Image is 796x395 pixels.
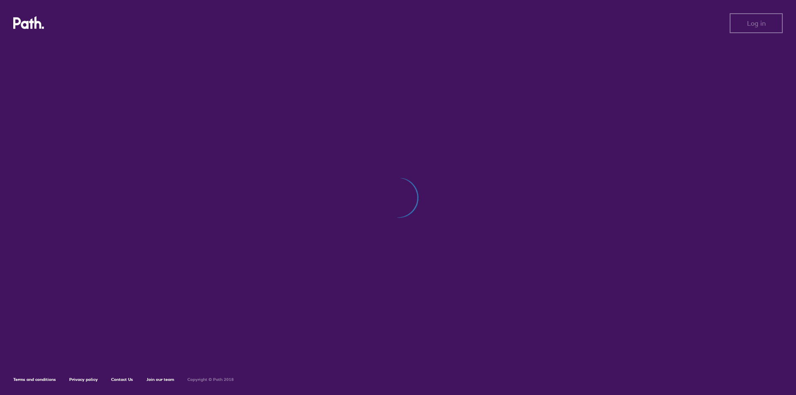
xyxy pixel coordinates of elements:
[111,377,133,382] a: Contact Us
[146,377,174,382] a: Join our team
[187,377,234,382] h6: Copyright © Path 2018
[730,13,783,33] button: Log in
[69,377,98,382] a: Privacy policy
[13,377,56,382] a: Terms and conditions
[747,19,766,27] span: Log in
